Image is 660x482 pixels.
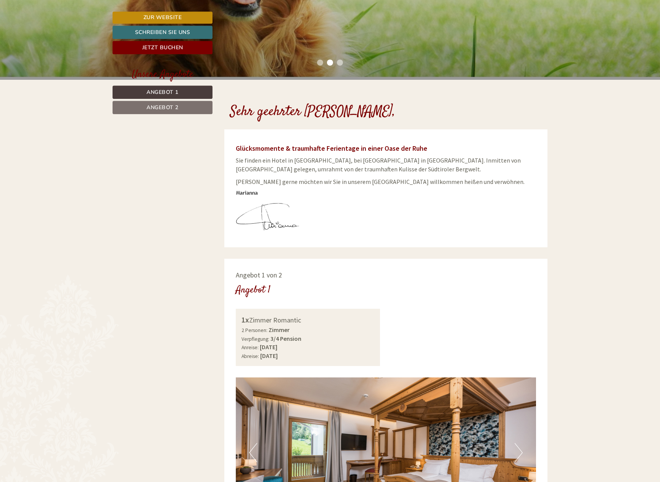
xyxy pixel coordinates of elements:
[236,177,536,186] p: [PERSON_NAME] gerne möchten wir Sie in unserem [GEOGRAPHIC_DATA] willkommen heißen und verwöhnen.
[236,190,301,232] img: user-72.jpg
[236,283,270,297] div: Angebot 1
[179,21,295,44] div: Guten Tag, wie können wir Ihnen helfen?
[130,6,171,19] div: Mittwoch
[241,353,259,359] small: Abreise:
[515,443,523,462] button: Next
[270,335,301,342] b: 3/4 Pension
[241,327,267,334] small: 2 Personen:
[260,352,278,359] b: [DATE]
[146,104,179,111] span: Angebot 2
[236,156,521,173] span: Sie finden ein Hotel in [GEOGRAPHIC_DATA], bei [GEOGRAPHIC_DATA] in [GEOGRAPHIC_DATA]. Inmitten v...
[183,37,289,42] small: 10:38
[260,343,277,351] b: [DATE]
[113,68,212,82] div: Unsere Angebote
[269,326,290,334] b: Zimmer
[183,22,289,28] div: Sie
[113,11,212,24] a: Zur Website
[241,344,259,351] small: Anreise:
[249,443,257,462] button: Previous
[236,271,282,279] span: Angebot 1 von 2
[241,315,249,324] b: 1x
[146,89,179,96] span: Angebot 1
[113,41,212,54] a: Jetzt buchen
[113,26,212,39] a: Schreiben Sie uns
[236,144,427,153] span: Glücksmomente & traumhafte Ferientage in einer Oase der Ruhe
[255,201,301,214] button: Senden
[230,105,395,120] h1: Sehr geehrter [PERSON_NAME],
[241,314,375,326] div: Zimmer Romantic
[241,336,269,342] small: Verpflegung:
